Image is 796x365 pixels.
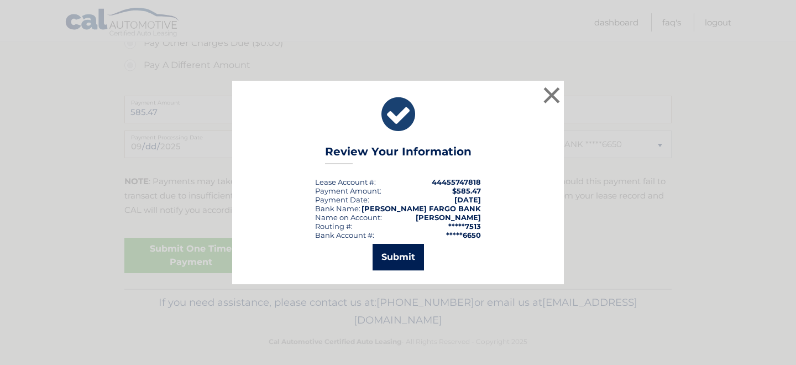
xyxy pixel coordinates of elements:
[315,213,382,222] div: Name on Account:
[373,244,424,270] button: Submit
[315,178,376,186] div: Lease Account #:
[315,204,360,213] div: Bank Name:
[362,204,481,213] strong: [PERSON_NAME] FARGO BANK
[315,195,368,204] span: Payment Date
[315,231,374,239] div: Bank Account #:
[325,145,472,164] h3: Review Your Information
[541,84,563,106] button: ×
[315,186,381,195] div: Payment Amount:
[315,195,369,204] div: :
[416,213,481,222] strong: [PERSON_NAME]
[454,195,481,204] span: [DATE]
[315,222,353,231] div: Routing #:
[432,178,481,186] strong: 44455747818
[452,186,481,195] span: $585.47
